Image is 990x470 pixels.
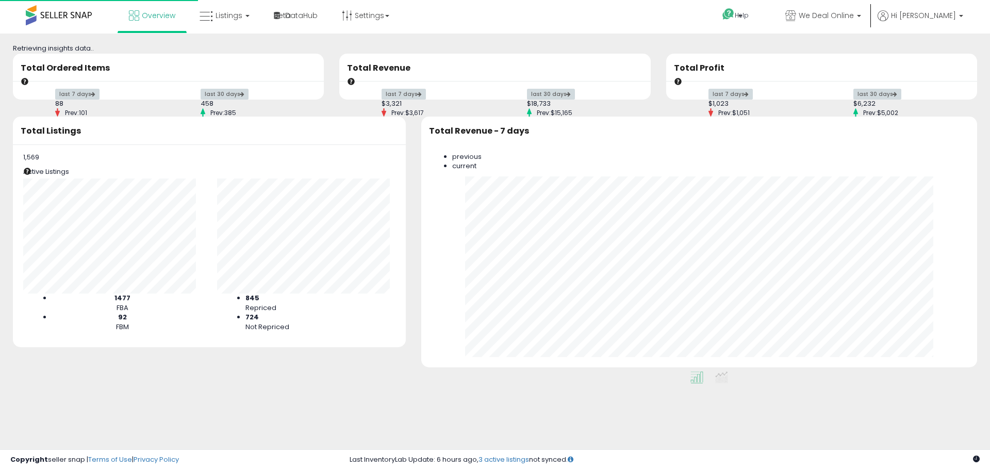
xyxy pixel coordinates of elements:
h3: Total Revenue - 7 days [429,126,969,136]
div: Retrieving insights data.. [13,44,977,54]
span: Prev: 385 [205,108,241,117]
h3: Total Listings [21,126,398,136]
b: 92 [118,312,127,322]
label: last 30 days [527,89,575,100]
label: last 7 days [382,89,426,100]
label: last 30 days [853,89,901,100]
p: 1,569 [23,153,395,163]
label: last 7 days [708,89,753,100]
h3: Total Profit [674,63,969,73]
b: 845 [245,293,259,303]
span: Prev: $5,002 [858,108,903,117]
div: FBM [52,322,194,332]
div: $1,023 [708,99,814,109]
span: Overview [142,10,175,21]
label: last 30 days [201,89,249,100]
span: Prev: 101 [60,108,92,117]
a: Privacy Policy [134,455,179,464]
b: 724 [245,312,259,322]
span: Prev: $3,617 [386,108,429,117]
div: FBA [52,303,194,313]
a: Hi [PERSON_NAME] [878,10,963,31]
div: $6,232 [853,99,959,109]
span: Prev: $1,051 [713,108,755,117]
a: 3 active listings [478,455,529,464]
label: last 7 days [55,89,100,100]
div: $18,733 [527,99,633,109]
i: Click here to read more about un-synced listings. [568,456,573,463]
span: current [452,161,476,171]
h3: Total Revenue [347,63,642,73]
div: Repriced [245,303,388,313]
span: Help [735,11,749,20]
span: DataHub [285,10,318,21]
div: 458 [201,99,306,109]
div: Not Repriced [245,322,388,332]
strong: Copyright [10,455,48,464]
span: previous [452,152,482,161]
div: Last InventoryLab Update: 6 hours ago, not synced. [350,455,980,465]
div: 88 [55,99,161,109]
div: seller snap | | [10,455,179,465]
span: Active Listings [23,167,69,176]
a: Terms of Use [88,455,132,464]
h3: Total Ordered Items [21,63,316,73]
b: 1477 [114,293,130,303]
span: Prev: $15,165 [532,108,577,117]
div: $3,321 [382,99,487,109]
span: Listings [216,10,242,21]
i: Get Help [722,8,735,21]
span: We Deal Online [799,10,854,21]
span: Hi [PERSON_NAME] [891,10,956,21]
